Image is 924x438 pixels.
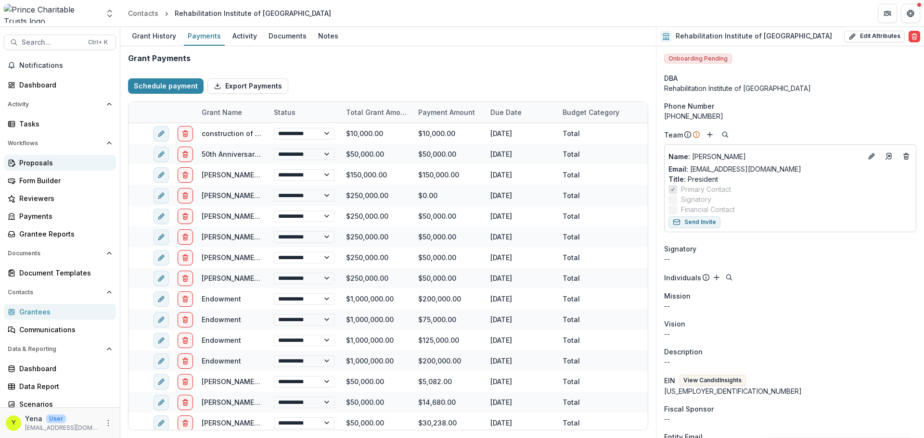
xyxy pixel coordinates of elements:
div: Grant History [128,29,180,43]
a: Email: [EMAIL_ADDRESS][DOMAIN_NAME] [668,164,801,174]
button: edit [154,229,169,245]
span: Activity [8,101,103,108]
a: Grantees [4,304,116,320]
a: Payments [4,208,116,224]
button: Add [704,129,716,140]
div: $10,000.00 [340,123,412,144]
div: $50,000.00 [412,247,485,268]
button: delete [178,333,193,348]
div: Dashboard [19,363,108,374]
a: [PERSON_NAME] Award [202,191,279,200]
a: [PERSON_NAME] Award [202,419,279,427]
button: delete [178,188,193,203]
button: edit [154,167,169,183]
div: $250,000.00 [340,206,412,226]
a: Tasks [4,116,116,132]
div: Budget Category [557,107,625,117]
span: Description [664,347,703,357]
div: [DATE] [485,371,557,392]
button: delete [178,209,193,224]
div: Documents [265,29,310,43]
button: delete [178,126,193,141]
div: Reviewers [19,193,108,203]
div: Total [563,190,580,200]
button: Edit [866,150,877,162]
button: edit [154,147,169,162]
h2: Rehabilitation Institute of [GEOGRAPHIC_DATA] [676,32,832,40]
div: Total Grant Amount [340,107,412,117]
p: User [46,414,66,423]
a: Name: [PERSON_NAME] [668,151,862,162]
div: Payments [184,29,225,43]
a: Activity [229,27,261,46]
img: Prince Charitable Trusts logo [4,4,99,23]
div: Grant Name [196,102,268,123]
div: [PHONE_NUMBER] [664,111,916,121]
div: Rehabilitation Institute of [GEOGRAPHIC_DATA] [664,83,916,93]
button: edit [154,271,169,286]
button: Open Documents [4,246,116,261]
div: Total [563,128,580,138]
div: Payment Amount [412,102,485,123]
div: $250,000.00 [340,185,412,206]
div: [DATE] [485,392,557,413]
div: [DATE] [485,330,557,350]
a: Form Builder [4,173,116,188]
p: [EMAIL_ADDRESS][DOMAIN_NAME] [25,424,99,432]
a: Scenarios [4,396,116,412]
button: delete [178,147,193,162]
div: Rehabilitation Institute of [GEOGRAPHIC_DATA] [175,8,331,18]
a: Grant History [128,27,180,46]
span: Mission [664,291,691,301]
button: Partners [878,4,897,23]
nav: breadcrumb [124,6,335,20]
button: Deletes [900,150,912,162]
div: [DATE] [485,185,557,206]
div: $10,000.00 [412,123,485,144]
div: $14,680.00 [412,392,485,413]
div: Total [563,294,580,304]
button: delete [178,395,193,410]
div: [DATE] [485,226,557,247]
div: $50,000.00 [412,206,485,226]
button: edit [154,374,169,389]
a: Go to contact [881,149,897,164]
button: delete [178,415,193,431]
div: Tasks [19,119,108,129]
button: View CandidInsights [679,375,746,386]
div: Total Grant Amount [340,102,412,123]
div: $50,000.00 [412,268,485,288]
button: Open Data & Reporting [4,341,116,357]
a: [PERSON_NAME] Award [202,377,279,386]
div: Total [563,273,580,283]
div: $250,000.00 [340,226,412,247]
div: $50,000.00 [412,226,485,247]
div: $50,000.00 [340,371,412,392]
span: Documents [8,250,103,257]
div: [DATE] [485,413,557,433]
a: [PERSON_NAME] Award [202,233,279,241]
button: edit [154,126,169,141]
button: edit [154,353,169,369]
button: delete [178,271,193,286]
div: Total [563,170,580,180]
h2: Grant Payments [128,54,191,63]
span: Vision [664,319,685,329]
div: Status [268,102,340,123]
button: delete [178,167,193,183]
span: Signatory [664,244,696,254]
div: Total [563,232,580,242]
span: Email: [668,165,688,173]
p: -- [664,357,916,367]
span: Onboarding Pending [664,54,732,63]
div: Budget Category [557,102,653,123]
p: EIN [664,375,675,386]
span: Fiscal Sponsor [664,404,714,414]
a: [PERSON_NAME] Award [202,171,279,179]
div: $200,000.00 [412,350,485,371]
span: Notifications [19,62,112,70]
p: -- [664,301,916,311]
button: Open Workflows [4,136,116,151]
button: edit [154,312,169,327]
a: Notes [314,27,342,46]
